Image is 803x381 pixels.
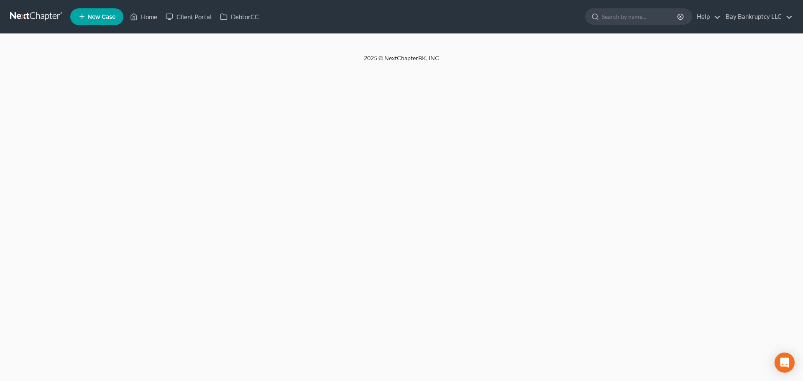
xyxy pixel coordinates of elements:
div: 2025 © NextChapterBK, INC [163,54,640,69]
a: DebtorCC [216,9,263,24]
div: Open Intercom Messenger [775,353,795,373]
a: Home [126,9,161,24]
a: Bay Bankruptcy LLC [721,9,793,24]
a: Help [693,9,721,24]
a: Client Portal [161,9,216,24]
span: New Case [87,14,115,20]
input: Search by name... [602,9,678,24]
